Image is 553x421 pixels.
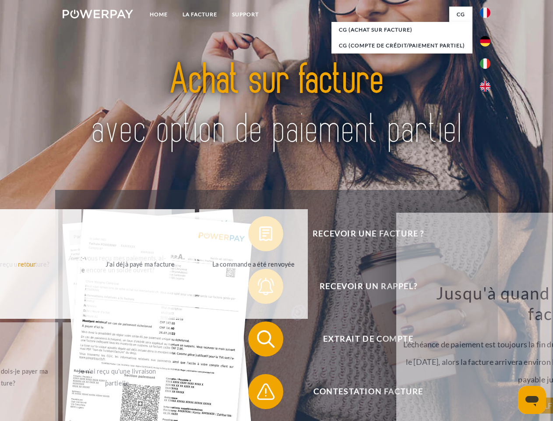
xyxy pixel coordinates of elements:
[261,216,476,251] span: Recevoir une facture ?
[255,381,277,403] img: qb_warning.svg
[68,365,166,389] div: Je n'ai reçu qu'une livraison partielle
[142,7,175,22] a: Home
[91,258,190,270] div: J'ai déjà payé ma facture
[248,374,476,409] button: Contestation Facture
[261,374,476,409] span: Contestation Facture
[480,58,490,69] img: it
[248,216,476,251] button: Recevoir une facture ?
[331,22,472,38] a: CG (achat sur facture)
[480,36,490,46] img: de
[248,321,476,357] button: Extrait de compte
[84,42,469,168] img: title-powerpay_fr.svg
[261,321,476,357] span: Extrait de compte
[255,328,277,350] img: qb_search.svg
[248,269,476,304] button: Recevoir un rappel?
[518,386,546,414] iframe: Bouton de lancement de la fenêtre de messagerie
[63,10,133,18] img: logo-powerpay-white.svg
[261,269,476,304] span: Recevoir un rappel?
[449,7,472,22] a: CG
[480,81,490,92] img: en
[175,7,225,22] a: LA FACTURE
[204,258,303,270] div: La commande a été renvoyée
[480,7,490,18] img: fr
[331,38,472,54] a: CG (Compte de crédit/paiement partiel)
[225,7,266,22] a: Support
